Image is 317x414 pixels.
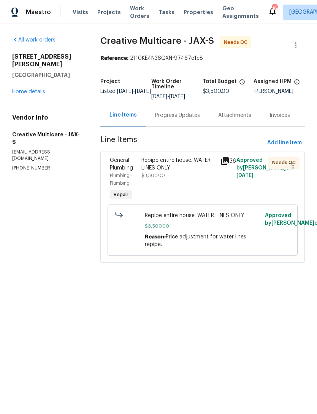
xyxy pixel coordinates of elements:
h2: [STREET_ADDRESS][PERSON_NAME] [12,53,82,68]
h5: Work Order Timeline [151,79,203,90]
span: Plumbing - Plumbing [110,173,133,185]
span: Geo Assignments [222,5,259,20]
h4: Vendor Info [12,114,82,121]
button: Add line item [264,136,305,150]
span: General Plumbing [110,158,133,171]
h5: Project [100,79,120,84]
div: Invoices [269,112,290,119]
span: Approved by [PERSON_NAME] on [236,158,293,178]
h5: Assigned HPM [254,79,292,84]
h5: Creative Multicare - JAX-S [12,131,82,146]
div: [PERSON_NAME] [254,89,305,94]
div: Attachments [218,112,251,119]
span: [DATE] [169,94,185,99]
span: [DATE] [236,173,254,178]
span: $3,500.00 [141,173,165,178]
span: Work Orders [130,5,149,20]
span: - [117,89,151,94]
div: Line Items [109,111,137,119]
span: Needs QC [224,38,250,46]
div: Progress Updates [155,112,200,119]
span: The total cost of line items that have been proposed by Opendoor. This sum includes line items th... [239,79,245,89]
span: $3,500.00 [145,222,260,230]
div: 16 [272,5,277,12]
a: Home details [12,89,45,94]
p: [PHONE_NUMBER] [12,165,82,171]
span: - [151,94,185,99]
h5: Total Budget [203,79,237,84]
span: Properties [184,8,213,16]
span: Repair [111,191,132,198]
span: Reason: [145,234,166,240]
span: [DATE] [117,89,133,94]
h5: [GEOGRAPHIC_DATA] [12,71,82,79]
div: 2110KE4N3SQXN-97467c1c8 [100,54,305,62]
span: Tasks [158,10,174,15]
span: [DATE] [151,94,167,99]
a: All work orders [12,37,55,43]
span: Add line item [267,138,302,148]
span: Listed [100,89,151,94]
span: Maestro [26,8,51,16]
span: The hpm assigned to this work order. [294,79,300,89]
span: Price adjustment for water lines repipe. [145,234,246,247]
span: Creative Multicare - JAX-S [100,36,214,45]
span: Projects [97,8,121,16]
p: [EMAIL_ADDRESS][DOMAIN_NAME] [12,149,82,162]
div: 36 [220,157,232,166]
div: Repipe entire house. WATER LINES ONLY [141,157,216,172]
b: Reference: [100,56,128,61]
span: Visits [73,8,88,16]
span: Repipe entire house. WATER LINES ONLY [145,212,260,219]
span: [DATE] [135,89,151,94]
span: Needs QC [272,159,299,166]
span: Line Items [100,136,264,150]
span: $3,500.00 [203,89,229,94]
